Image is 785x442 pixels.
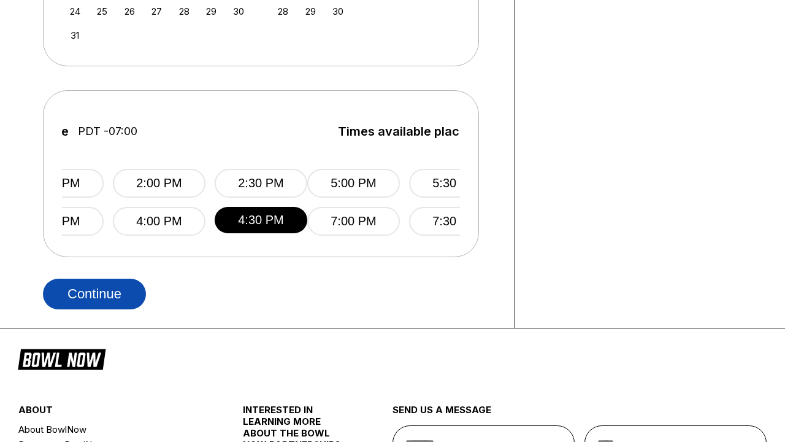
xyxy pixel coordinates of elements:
[67,3,83,20] div: Choose Sunday, August 24th, 2025
[392,404,767,425] div: send us a message
[18,422,205,437] a: About BowlNow
[275,3,291,20] div: Choose Sunday, September 28th, 2025
[67,27,83,44] div: Choose Sunday, August 31st, 2025
[329,3,346,20] div: Choose Tuesday, September 30th, 2025
[231,3,247,20] div: Choose Saturday, August 30th, 2025
[302,3,319,20] div: Choose Monday, September 29th, 2025
[148,3,165,20] div: Choose Wednesday, August 27th, 2025
[43,279,146,309] button: Continue
[176,3,193,20] div: Choose Thursday, August 28th, 2025
[121,3,138,20] div: Choose Tuesday, August 26th, 2025
[409,169,502,198] button: 5:30 PM
[78,125,137,138] span: PDT -07:00
[94,3,110,20] div: Choose Monday, August 25th, 2025
[215,169,307,198] button: 2:30 PM
[18,404,205,422] div: about
[409,207,502,236] button: 7:30 PM
[215,207,307,233] button: 4:30 PM
[113,169,205,198] button: 2:00 PM
[338,125,467,138] span: Times available place
[203,3,220,20] div: Choose Friday, August 29th, 2025
[307,169,400,198] button: 5:00 PM
[307,207,400,236] button: 7:00 PM
[113,207,205,236] button: 4:00 PM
